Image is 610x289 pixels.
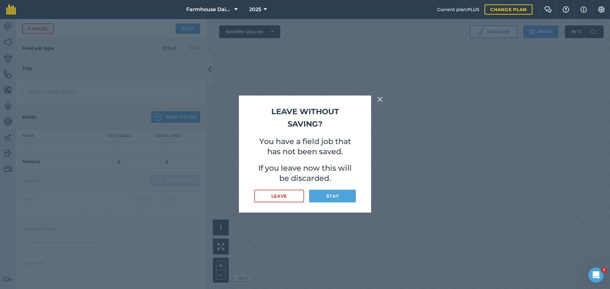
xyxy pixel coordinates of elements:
img: svg+xml;base64,PHN2ZyB4bWxucz0iaHR0cDovL3d3dy53My5vcmcvMjAwMC9zdmciIHdpZHRoPSIxNyIgaGVpZ2h0PSIxNy... [580,6,587,13]
button: Leave [254,190,304,202]
iframe: Intercom live chat [588,267,604,283]
p: If you leave now this will be discarded. [254,163,356,183]
span: 1 [601,267,607,273]
h2: Leave without saving? [254,106,356,130]
a: Change plan [485,4,532,15]
img: A cog icon [598,6,605,13]
span: Farmhouse Dairy Co. [186,6,232,13]
img: fieldmargin Logo [6,4,16,15]
span: Current plan : PLUS [437,6,479,13]
img: A question mark icon [562,6,570,13]
p: You have a field job that has not been saved. [254,136,356,157]
img: svg+xml;base64,PHN2ZyB4bWxucz0iaHR0cDovL3d3dy53My5vcmcvMjAwMC9zdmciIHdpZHRoPSIyMiIgaGVpZ2h0PSIzMC... [377,95,383,103]
span: 2025 [249,6,261,13]
img: Two speech bubbles overlapping with the left bubble in the forefront [544,6,552,13]
button: Stay [309,190,356,202]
